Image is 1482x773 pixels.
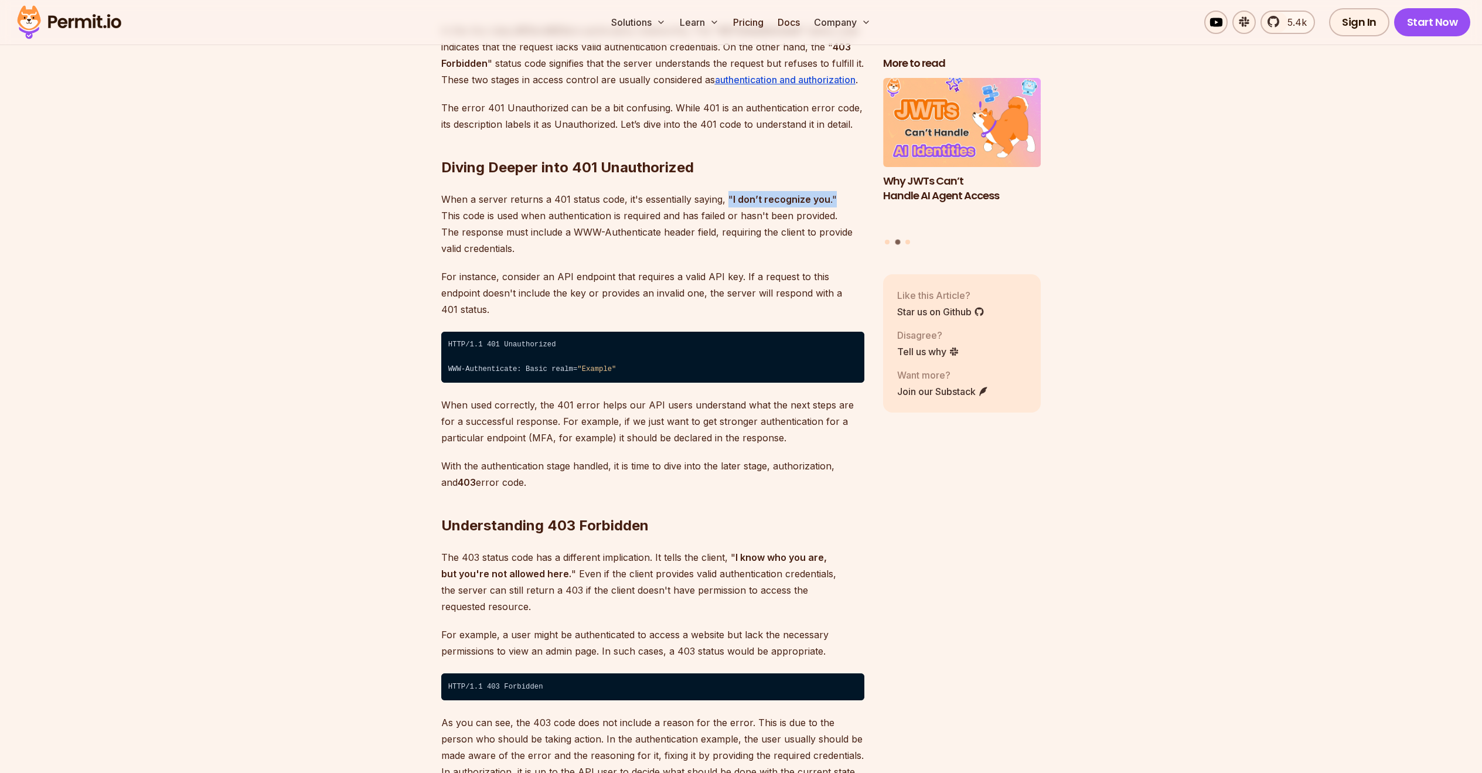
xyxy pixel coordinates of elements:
a: Star us on Github [897,304,984,318]
button: Go to slide 1 [885,239,890,244]
button: Learn [675,11,724,34]
a: Tell us why [897,344,959,358]
code: HTTP/1.1 401 Unauthorized ⁠ WWW-Authenticate: Basic realm= [441,332,864,383]
a: 5.4k [1260,11,1315,34]
button: Go to slide 3 [905,239,910,244]
span: 5.4k [1280,15,1307,29]
p: For example, a user might be authenticated to access a website but lack the necessary permissions... [441,626,864,659]
h3: Why JWTs Can’t Handle AI Agent Access [883,173,1041,203]
h2: Diving Deeper into 401 Unauthorized [441,111,864,177]
strong: I don’t recognize you [733,193,830,205]
img: Permit logo [12,2,127,42]
a: Join our Substack [897,384,989,398]
p: With the authentication stage handled, it is time to dive into the later stage, authorization, an... [441,458,864,491]
a: Pricing [728,11,768,34]
p: The error 401 Unauthorized can be a bit confusing. While 401 is an authentication error code, its... [441,100,864,132]
p: The 403 status code has a different implication. It tells the client, " " Even if the client prov... [441,549,864,615]
strong: 403 [458,476,476,488]
a: Docs [773,11,805,34]
p: When used correctly, the 401 error helps our API users understand what the next steps are for a s... [441,397,864,446]
p: Want more? [897,367,989,382]
strong: 403 Forbidden [441,41,851,69]
button: Company [809,11,875,34]
h2: More to read [883,56,1041,71]
img: Why JWTs Can’t Handle AI Agent Access [883,78,1041,167]
p: Like this Article? [897,288,984,302]
button: Go to slide 2 [895,239,900,244]
p: Disagree? [897,328,959,342]
p: When a server returns a 401 status code, it's essentially saying, " ." This code is used when aut... [441,191,864,257]
a: authentication and authorization [715,74,856,86]
a: Start Now [1394,8,1471,36]
li: 2 of 3 [883,78,1041,232]
a: Sign In [1329,8,1389,36]
p: In the 4xx class, and are particularly noteworthy. The " " status code indicates that the request... [441,22,864,88]
p: For instance, consider an API endpoint that requires a valid API key. If a request to this endpoi... [441,268,864,318]
span: "Example" [577,365,616,373]
code: HTTP/1.1 403 Forbidden [441,673,864,700]
h2: Understanding 403 Forbidden [441,469,864,535]
button: Solutions [607,11,670,34]
div: Posts [883,78,1041,246]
